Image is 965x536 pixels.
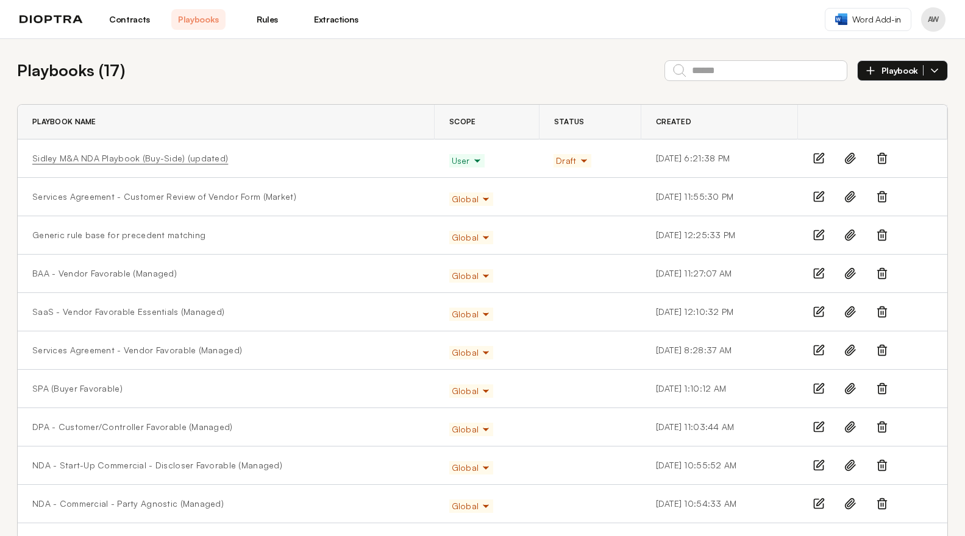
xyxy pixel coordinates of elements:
[554,117,585,127] span: Status
[641,178,798,216] td: [DATE] 11:55:30 PM
[171,9,226,30] a: Playbooks
[449,499,494,513] button: Global
[452,193,491,205] span: Global
[452,500,491,512] span: Global
[641,139,798,178] td: [DATE] 6:21:38 PM
[32,498,224,510] a: NDA - Commercial - Party Agnostic (Managed)
[449,423,494,436] button: Global
[641,485,798,523] td: [DATE] 10:54:33 AM
[641,331,798,370] td: [DATE] 8:28:37 AM
[452,155,482,167] span: User
[32,383,123,395] a: SPA (Buyer Favorable)
[449,154,485,167] button: User
[32,191,296,203] a: Services Agreement - Customer Review of Vendor Form (Market)
[641,293,798,331] td: [DATE] 12:10:32 PM
[449,346,494,359] button: Global
[452,347,491,359] span: Global
[449,461,494,474] button: Global
[921,7,945,32] button: Profile menu
[452,385,491,397] span: Global
[857,60,948,81] button: Playbook
[32,306,224,318] a: SaaS - Vendor Favorable Essentials (Managed)
[32,421,233,433] a: DPA - Customer/Controller Favorable (Managed)
[452,423,491,435] span: Global
[309,9,363,30] a: Extractions
[240,9,294,30] a: Rules
[556,155,588,167] span: Draft
[449,384,494,398] button: Global
[17,58,125,82] h2: Playbooks ( 17 )
[32,267,177,280] a: BAA - Vendor Favorable (Managed)
[641,446,798,485] td: [DATE] 10:55:52 AM
[641,255,798,293] td: [DATE] 11:27:07 AM
[452,462,491,474] span: Global
[449,192,494,206] button: Global
[641,408,798,446] td: [DATE] 11:03:44 AM
[20,15,83,24] img: logo
[881,65,924,76] span: Playbook
[102,9,157,30] a: Contracts
[835,13,847,25] img: word
[32,459,282,471] a: NDA - Start-Up Commercial - Discloser Favorable (Managed)
[449,231,494,244] button: Global
[641,216,798,255] td: [DATE] 12:25:33 PM
[32,117,96,127] span: Playbook Name
[449,117,475,127] span: Scope
[449,308,494,321] button: Global
[449,269,494,283] button: Global
[452,270,491,282] span: Global
[554,154,591,167] button: Draft
[852,13,901,26] span: Word Add-in
[452,231,491,244] span: Global
[32,229,205,241] a: Generic rule base for precedent matching
[656,117,691,127] span: Created
[452,308,491,320] span: Global
[32,152,228,164] a: Sidley M&A NDA Playbook (Buy-Side) (updated)
[32,344,242,356] a: Services Agreement - Vendor Favorable (Managed)
[825,8,911,31] a: Word Add-in
[641,370,798,408] td: [DATE] 1:10:12 AM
